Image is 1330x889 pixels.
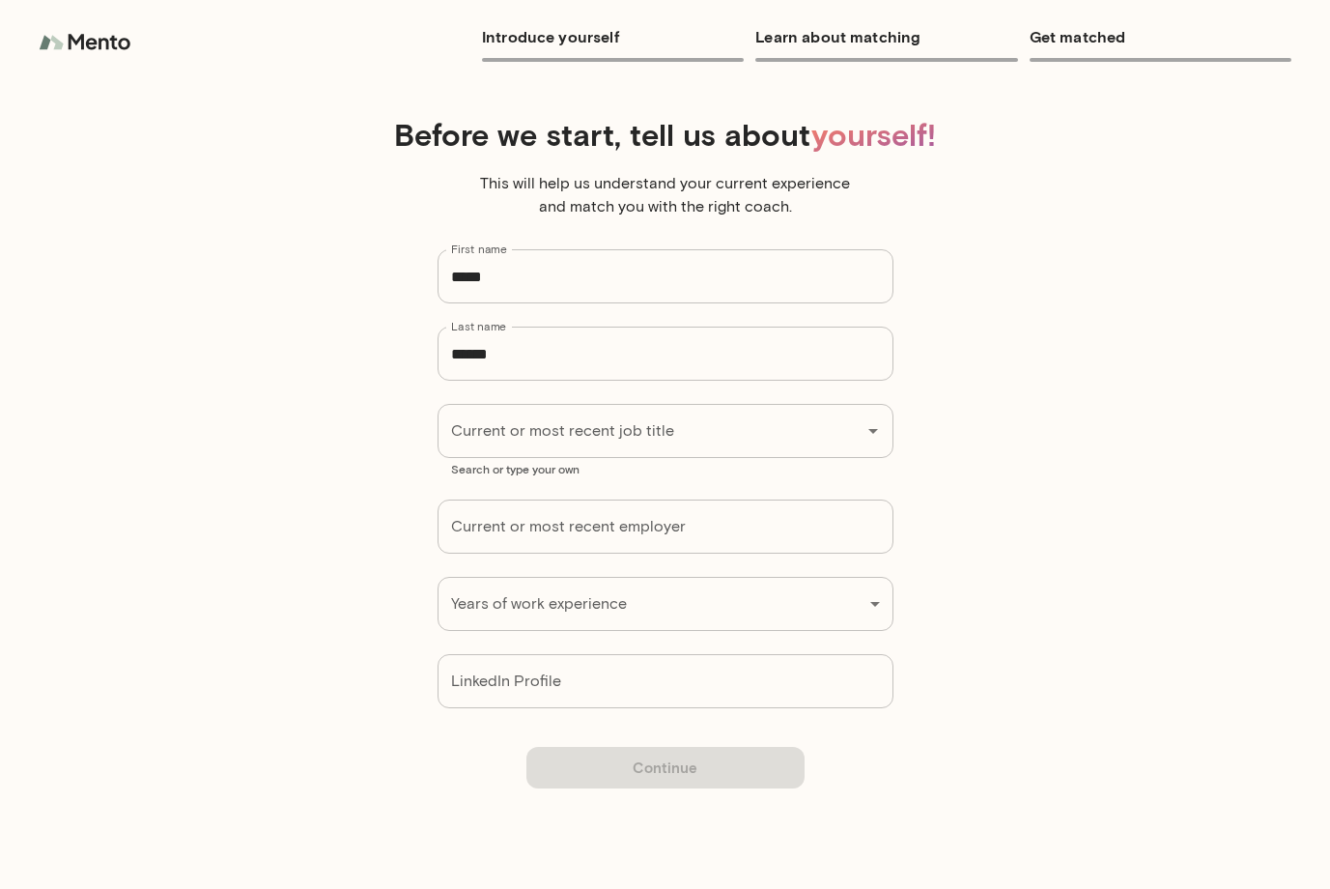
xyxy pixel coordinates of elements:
[1030,23,1291,50] h6: Get matched
[472,172,859,218] p: This will help us understand your current experience and match you with the right coach.
[811,115,936,153] span: yourself!
[482,23,744,50] h6: Introduce yourself
[451,318,506,334] label: Last name
[451,461,880,476] p: Search or type your own
[860,417,887,444] button: Open
[39,23,135,62] img: logo
[101,116,1230,153] h4: Before we start, tell us about
[451,241,507,257] label: First name
[755,23,1017,50] h6: Learn about matching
